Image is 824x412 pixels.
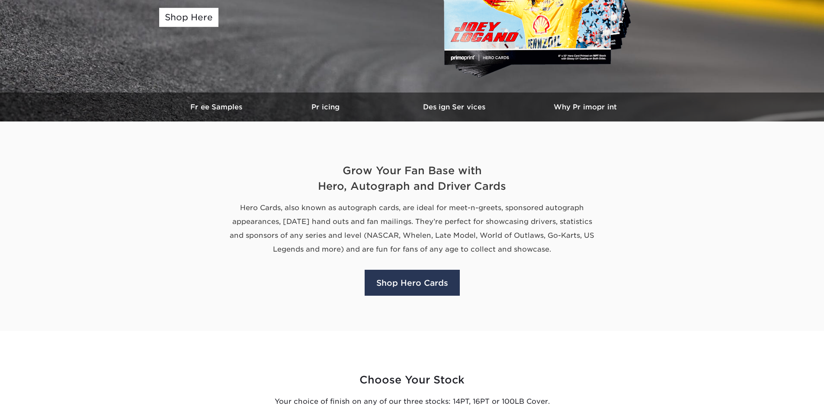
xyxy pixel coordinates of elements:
a: Free Samples [174,93,261,121]
h3: Why Primoprint [520,103,650,111]
a: Design Services [391,93,520,121]
a: Pricing [261,93,391,121]
h3: Choose Your Stock [159,372,665,388]
a: Why Primoprint [520,93,650,121]
h3: Pricing [261,103,391,111]
a: Shop Here [159,8,218,27]
h3: Free Samples [174,103,261,111]
h2: Grow Your Fan Base with Hero, Autograph and Driver Cards [159,163,665,194]
p: Your choice of finish on any of our three stocks: 14PT, 16PT or 100LB Cover. [228,395,596,409]
h3: Design Services [391,103,520,111]
a: Shop Hero Cards [365,270,460,296]
p: Hero Cards, also known as autograph cards, are ideal for meet-n-greets, sponsored autograph appea... [228,201,596,256]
